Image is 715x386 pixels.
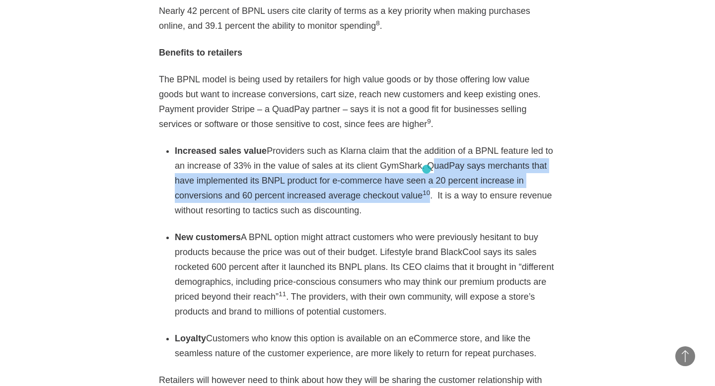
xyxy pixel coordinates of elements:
[175,232,241,242] strong: New customers
[175,143,556,218] li: Providers such as Klarna claim that the addition of a BPNL feature led to an increase of 33% in t...
[376,19,380,27] sup: 8
[175,146,267,156] strong: Increased sales value
[423,189,430,196] sup: 10
[175,331,556,361] li: Customers who know this option is available on an eCommerce store, and like the seamless nature o...
[175,333,206,343] strong: Loyalty
[175,230,556,319] li: A BPNL option might attract customers who were previously hesitant to buy products because the pr...
[675,346,695,366] button: Back to Top
[159,48,242,58] strong: Benefits to retailers
[159,72,556,131] p: The BPNL model is being used by retailers for high value goods or by those offering low value goo...
[159,3,556,33] p: Nearly 42 percent of BPNL users cite clarity of terms as a key priority when making purchases onl...
[279,290,286,298] sup: 11
[427,118,431,125] sup: 9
